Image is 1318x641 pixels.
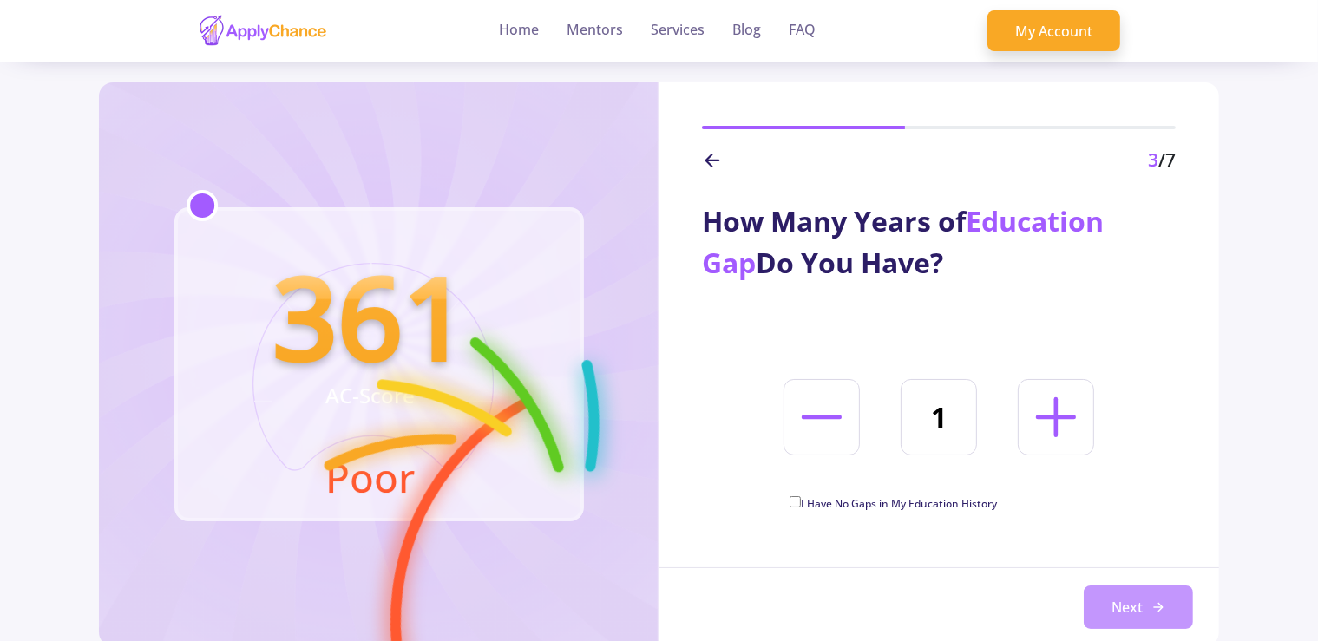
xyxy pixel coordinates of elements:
text: 361 [272,238,468,394]
span: Education Gap [702,202,1104,281]
text: AC-Score [325,381,415,409]
div: How Many Years of Do You Have? [702,200,1176,284]
span: I Have No Gaps in My Education History [801,496,997,511]
button: Next [1084,585,1193,629]
text: Poor [325,450,415,504]
input: I Have No Gaps in My Education History [790,496,801,507]
span: 3 [1148,147,1158,172]
img: applychance logo [198,14,328,48]
span: /7 [1158,147,1176,172]
a: My Account [987,10,1120,52]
